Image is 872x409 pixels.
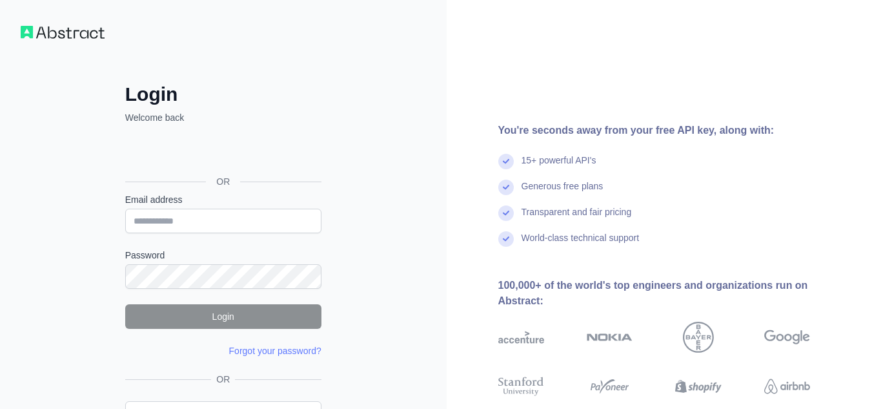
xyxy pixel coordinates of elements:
[125,193,321,206] label: Email address
[498,180,514,195] img: check mark
[211,373,235,386] span: OR
[21,26,105,39] img: Workflow
[764,322,810,353] img: google
[522,180,603,205] div: Generous free plans
[119,138,325,167] iframe: Tombol Login dengan Google
[498,154,514,169] img: check mark
[125,111,321,124] p: Welcome back
[125,249,321,262] label: Password
[498,123,852,138] div: You're seconds away from your free API key, along with:
[764,375,810,398] img: airbnb
[522,154,596,180] div: 15+ powerful API's
[498,278,852,309] div: 100,000+ of the world's top engineers and organizations run on Abstract:
[587,322,633,353] img: nokia
[125,304,321,329] button: Login
[498,231,514,247] img: check mark
[498,375,544,398] img: stanford university
[229,346,321,356] a: Forgot your password?
[522,205,632,231] div: Transparent and fair pricing
[683,322,714,353] img: bayer
[498,205,514,221] img: check mark
[206,175,240,188] span: OR
[125,83,321,106] h2: Login
[498,322,544,353] img: accenture
[587,375,633,398] img: payoneer
[522,231,640,257] div: World-class technical support
[675,375,721,398] img: shopify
